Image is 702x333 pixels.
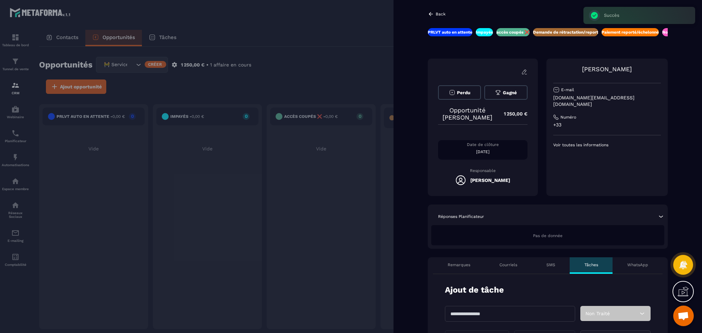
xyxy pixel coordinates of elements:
[438,107,497,121] p: Opportunité [PERSON_NAME]
[438,214,484,219] p: Réponses Planificateur
[438,168,528,173] p: Responsable
[438,85,481,100] button: Perdu
[438,149,528,155] p: [DATE]
[499,262,517,268] p: Courriels
[627,262,648,268] p: WhatsApp
[533,233,562,238] span: Pas de donnée
[553,95,661,108] p: [DOMAIN_NAME][EMAIL_ADDRESS][DOMAIN_NAME]
[561,87,574,92] p: E-mail
[560,114,576,120] p: Numéro
[503,90,517,95] span: Gagné
[582,65,632,73] a: [PERSON_NAME]
[585,311,610,316] span: Non Traité
[484,85,527,100] button: Gagné
[497,107,528,121] p: 1 250,00 €
[673,306,694,326] a: Ouvrir le chat
[584,262,598,268] p: Tâches
[553,122,661,128] p: +33
[438,142,528,147] p: Date de clôture
[445,284,504,296] p: Ajout de tâche
[553,142,661,148] p: Voir toutes les informations
[470,177,510,183] h5: [PERSON_NAME]
[546,262,555,268] p: SMS
[457,90,470,95] span: Perdu
[448,262,470,268] p: Remarques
